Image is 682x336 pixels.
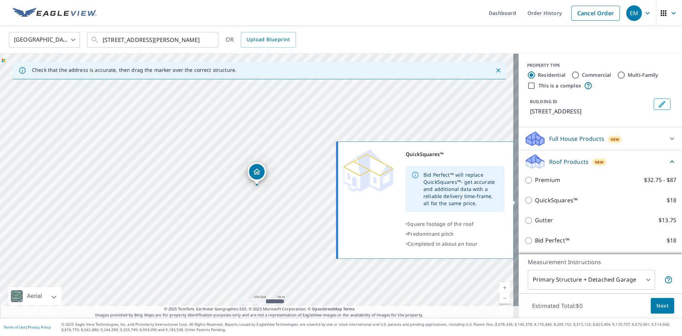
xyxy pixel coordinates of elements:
[407,220,473,227] span: Square footage of the roof
[407,240,477,247] span: Completed in about an hour
[664,276,673,284] span: Your report will include the primary structure and a detached garage if one exists.
[535,196,578,205] p: QuickSquares™
[530,107,651,116] p: [STREET_ADDRESS]
[13,8,97,18] img: EV Logo
[343,149,393,192] img: Premium
[530,98,557,105] p: BUILDING ID
[9,287,61,305] div: Aerial
[571,6,620,21] a: Cancel Order
[406,229,504,239] div: •
[164,306,355,312] span: © 2025 TomTom, Earthstar Geographics SIO, © 2025 Microsoft Corporation, ©
[406,239,504,249] div: •
[582,71,611,79] label: Commercial
[654,98,671,110] button: Edit building 1
[247,35,290,44] span: Upload Blueprint
[343,306,355,311] a: Terms
[626,5,642,21] div: EM
[28,325,51,330] a: Privacy Policy
[528,258,673,266] p: Measurement Instructions
[494,66,503,75] button: Close
[535,176,560,185] p: Premium
[423,169,499,210] div: Bid Perfect™ will replace QuickSquares™- get accurate and additional data with a reliable deliver...
[524,130,676,147] div: Full House ProductsNew
[312,306,342,311] a: OpenStreetMap
[407,230,454,237] span: Predominant pitch
[611,137,619,142] span: New
[9,30,80,50] div: [GEOGRAPHIC_DATA]
[103,30,204,50] input: Search by address or latitude-longitude
[526,298,588,314] p: Estimated Total: $0
[656,302,669,310] span: Next
[535,216,553,225] p: Gutter
[61,322,678,332] p: © 2025 Eagle View Technologies, Inc. and Pictometry International Corp. All Rights Reserved. Repo...
[535,236,569,245] p: Bid Perfect™
[644,176,676,185] p: $32.75 - $87
[651,298,674,314] button: Next
[628,71,659,79] label: Multi-Family
[406,149,504,159] div: QuickSquares™
[538,82,581,89] label: This is a complex
[528,270,655,290] div: Primary Structure + Detached Garage
[248,162,266,185] div: Dropped pin, building 1, Residential property, 2229 Cherry Dr Pulaski, TN 38478
[25,287,44,305] div: Aerial
[499,293,510,304] a: Current Level 17, Zoom Out
[241,32,296,48] a: Upload Blueprint
[4,325,26,330] a: Terms of Use
[4,325,51,329] p: |
[549,158,589,166] p: Roof Products
[595,159,604,165] span: New
[667,236,676,245] p: $18
[538,71,565,79] label: Residential
[659,216,676,225] p: $13.75
[549,134,604,143] p: Full House Products
[32,67,237,73] p: Check that the address is accurate, then drag the marker over the correct structure.
[524,153,676,170] div: Roof ProductsNew
[226,32,296,48] div: OR
[499,282,510,293] a: Current Level 17, Zoom In
[527,62,673,69] div: PROPERTY TYPE
[667,196,676,205] p: $18
[406,219,504,229] div: •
